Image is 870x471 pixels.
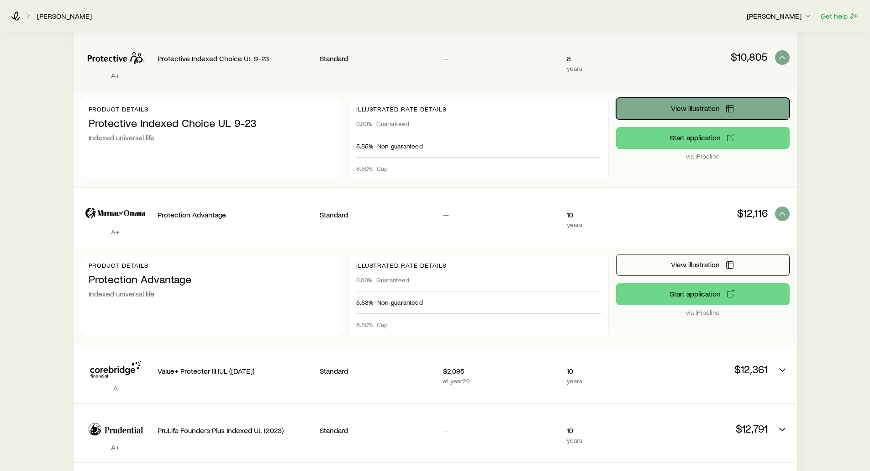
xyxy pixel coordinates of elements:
[377,143,423,150] span: Non-guaranteed
[820,11,859,21] button: Get help
[616,153,790,160] p: via iPipeline
[746,11,813,22] button: [PERSON_NAME]
[443,366,559,376] p: $2,095
[89,106,333,113] p: Product details
[89,133,333,142] p: Indexed universal life
[651,363,767,376] p: $12,361
[89,262,333,269] p: Product details
[616,98,790,120] button: View illustration
[443,210,559,219] p: —
[616,127,790,149] button: via iPipeline
[356,106,601,113] p: Illustrated rate details
[616,309,790,316] p: via iPipeline
[81,383,150,392] p: A
[747,11,812,21] p: [PERSON_NAME]
[89,116,333,129] p: Protective Indexed Choice UL 9-23
[376,276,410,284] span: Guaranteed
[356,321,373,328] span: 8.50%
[81,443,150,452] p: A+
[616,283,790,305] button: via iPipeline
[567,210,644,219] p: 10
[320,426,436,435] p: Standard
[158,426,312,435] p: PruLife Founders Plus Indexed UL (2023)
[567,221,644,228] p: years
[376,120,410,127] span: Guaranteed
[89,273,333,286] p: Protection Advantage
[356,276,373,284] span: 0.00%
[377,299,423,306] span: Non-guaranteed
[81,227,150,236] p: A+
[158,366,312,376] p: Value+ Protector III IUL ([DATE])
[567,366,644,376] p: 10
[356,143,374,150] span: 5.55%
[567,426,644,435] p: 10
[356,299,374,306] span: 5.53%
[89,289,333,298] p: Indexed universal life
[377,321,388,328] span: Cap
[651,50,767,63] p: $10,805
[443,377,559,385] p: at year 20
[320,366,436,376] p: Standard
[37,12,92,21] a: [PERSON_NAME]
[616,254,790,276] button: View illustration
[651,206,767,219] p: $12,116
[356,120,373,127] span: 0.00%
[443,54,559,63] p: —
[567,437,644,444] p: years
[671,261,720,268] span: View illustration
[81,71,150,80] p: A+
[567,54,644,63] p: 8
[158,210,312,219] p: Protection Advantage
[377,165,388,172] span: Cap
[443,426,559,435] p: —
[567,377,644,385] p: years
[320,54,436,63] p: Standard
[158,54,312,63] p: Protective Indexed Choice UL 9-23
[356,165,373,172] span: 8.50%
[320,210,436,219] p: Standard
[356,262,601,269] p: Illustrated rate details
[671,105,720,112] span: View illustration
[567,65,644,72] p: years
[651,422,767,435] p: $12,791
